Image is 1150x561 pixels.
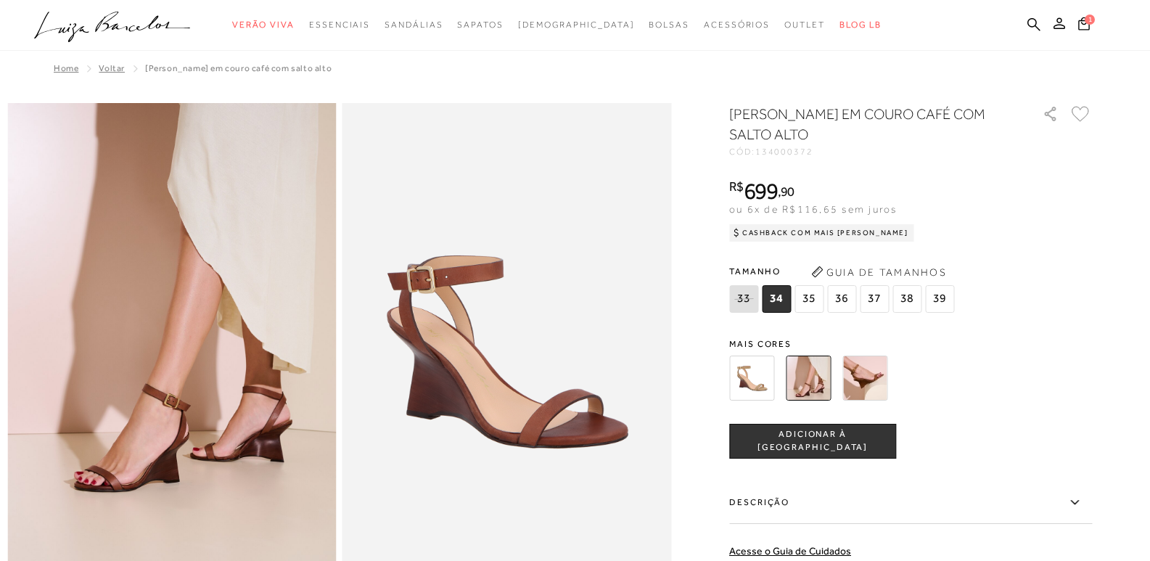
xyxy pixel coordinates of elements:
[457,20,503,30] span: Sapatos
[755,147,813,157] span: 134000372
[649,12,689,38] a: noSubCategoriesText
[457,12,503,38] a: noSubCategoriesText
[729,203,897,215] span: ou 6x de R$116,65 sem juros
[892,285,921,313] span: 38
[794,285,824,313] span: 35
[309,20,370,30] span: Essenciais
[839,20,882,30] span: BLOG LB
[839,12,882,38] a: BLOG LB
[729,180,744,193] i: R$
[729,104,1001,144] h1: [PERSON_NAME] EM COURO CAFÉ COM SALTO ALTO
[1085,15,1095,25] span: 1
[730,428,895,454] span: ADICIONAR À [GEOGRAPHIC_DATA]
[232,20,295,30] span: Verão Viva
[925,285,954,313] span: 39
[784,20,825,30] span: Outlet
[842,356,887,401] img: SANDÁLIA ANABELA EM COURO CARAMELO COM SALTO ALTO
[1074,16,1094,36] button: 1
[54,63,78,73] a: Home
[729,424,896,459] button: ADICIONAR À [GEOGRAPHIC_DATA]
[145,63,332,73] span: [PERSON_NAME] EM COURO CAFÉ COM SALTO ALTO
[385,12,443,38] a: noSubCategoriesText
[649,20,689,30] span: Bolsas
[729,147,1019,156] div: CÓD:
[762,285,791,313] span: 34
[232,12,295,38] a: noSubCategoriesText
[309,12,370,38] a: noSubCategoriesText
[704,12,770,38] a: noSubCategoriesText
[786,356,831,401] img: SANDÁLIA ANABELA EM COURO CAFÉ COM SALTO ALTO
[729,482,1092,524] label: Descrição
[729,224,914,242] div: Cashback com Mais [PERSON_NAME]
[729,356,774,401] img: SANDÁLIA ANABELA EM COURO BEGE FENDI COM SALTO ALTO
[784,12,825,38] a: noSubCategoriesText
[385,20,443,30] span: Sandálias
[518,20,635,30] span: [DEMOGRAPHIC_DATA]
[729,285,758,313] span: 33
[860,285,889,313] span: 37
[827,285,856,313] span: 36
[704,20,770,30] span: Acessórios
[729,545,851,557] a: Acesse o Guia de Cuidados
[744,178,778,204] span: 699
[781,184,794,199] span: 90
[729,340,1092,348] span: Mais cores
[806,261,951,284] button: Guia de Tamanhos
[778,185,794,198] i: ,
[99,63,125,73] a: Voltar
[729,261,958,282] span: Tamanho
[518,12,635,38] a: noSubCategoriesText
